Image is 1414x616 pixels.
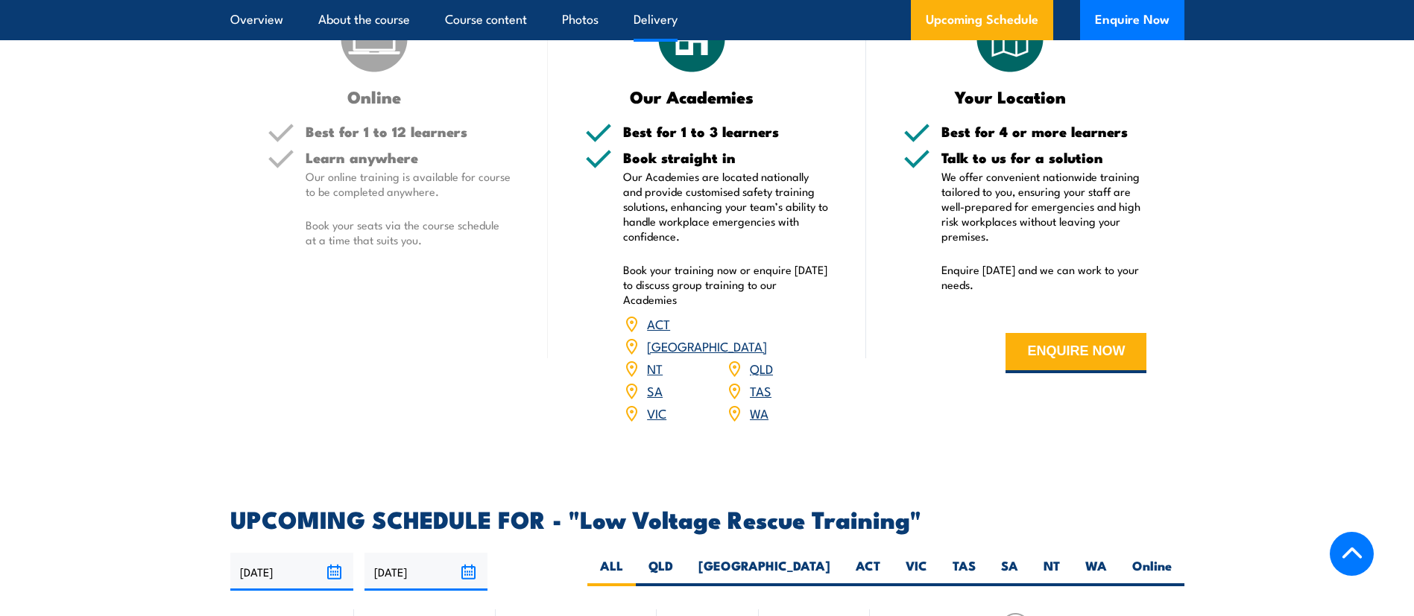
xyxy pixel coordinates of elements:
[941,169,1147,244] p: We offer convenient nationwide training tailored to you, ensuring your staff are well-prepared fo...
[686,557,843,586] label: [GEOGRAPHIC_DATA]
[647,404,666,422] a: VIC
[647,381,663,399] a: SA
[306,124,511,139] h5: Best for 1 to 12 learners
[623,169,829,244] p: Our Academies are located nationally and provide customised safety training solutions, enhancing ...
[1006,333,1146,373] button: ENQUIRE NOW
[623,150,829,165] h5: Book straight in
[585,88,799,105] h3: Our Academies
[623,124,829,139] h5: Best for 1 to 3 learners
[647,337,767,355] a: [GEOGRAPHIC_DATA]
[306,169,511,199] p: Our online training is available for course to be completed anywhere.
[647,359,663,377] a: NT
[750,359,773,377] a: QLD
[230,553,353,591] input: From date
[941,124,1147,139] h5: Best for 4 or more learners
[587,557,636,586] label: ALL
[1073,557,1120,586] label: WA
[941,150,1147,165] h5: Talk to us for a solution
[941,262,1147,292] p: Enquire [DATE] and we can work to your needs.
[623,262,829,307] p: Book your training now or enquire [DATE] to discuss group training to our Academies
[750,404,768,422] a: WA
[940,557,988,586] label: TAS
[647,314,670,332] a: ACT
[843,557,893,586] label: ACT
[268,88,482,105] h3: Online
[306,217,511,247] p: Book your seats via the course schedule at a time that suits you.
[1120,557,1184,586] label: Online
[893,557,940,586] label: VIC
[1031,557,1073,586] label: NT
[750,381,771,399] a: TAS
[988,557,1031,586] label: SA
[903,88,1117,105] h3: Your Location
[636,557,686,586] label: QLD
[306,150,511,165] h5: Learn anywhere
[364,553,487,591] input: To date
[230,508,1184,529] h2: UPCOMING SCHEDULE FOR - "Low Voltage Rescue Training"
